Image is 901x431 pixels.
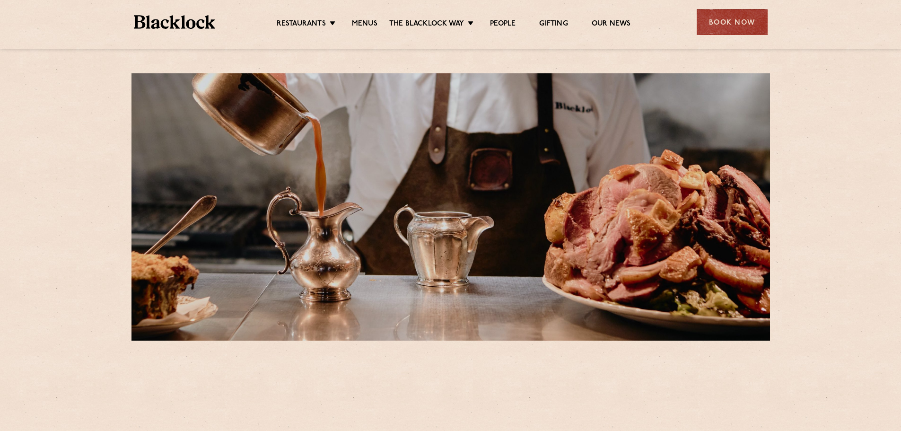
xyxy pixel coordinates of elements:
a: Gifting [539,19,568,30]
div: Book Now [697,9,768,35]
a: People [490,19,516,30]
a: Restaurants [277,19,326,30]
a: Menus [352,19,377,30]
a: Our News [592,19,631,30]
img: BL_Textured_Logo-footer-cropped.svg [134,15,216,29]
a: The Blacklock Way [389,19,464,30]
